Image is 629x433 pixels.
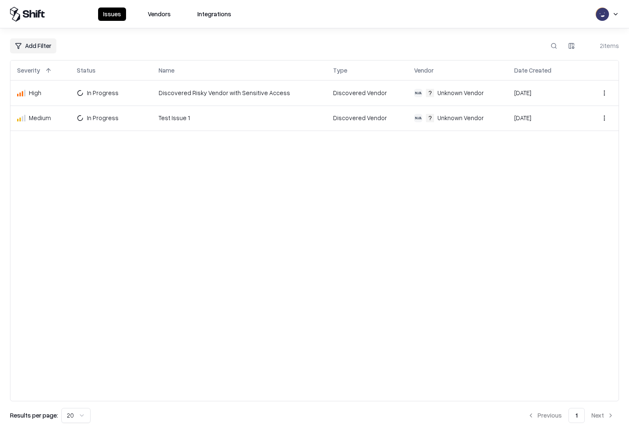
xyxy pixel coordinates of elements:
div: 2 items [586,41,619,50]
div: In Progress [87,88,119,97]
div: Severity [17,66,40,75]
nav: pagination [523,408,619,423]
button: In Progress [77,111,131,125]
div: In Progress [87,113,119,122]
td: [DATE] [508,106,584,131]
td: Discovered Risky Vendor with Sensitive Access [152,81,326,106]
td: Discovered Vendor [326,81,407,106]
td: Test Issue 1 [152,106,326,131]
div: N/A [414,89,422,97]
div: High [17,88,63,97]
div: Date Created [514,66,551,75]
div: Unknown Vendor [437,113,484,122]
td: Discovered Vendor [326,106,407,131]
button: Integrations [192,8,236,21]
button: 1 [568,408,585,423]
div: Status [77,66,96,75]
div: Unknown Vendor [437,88,484,97]
div: Vendor [414,66,434,75]
button: Vendors [143,8,176,21]
div: N/A [414,114,422,122]
button: Issues [98,8,126,21]
td: [DATE] [508,81,584,106]
div: Type [333,66,347,75]
button: Add Filter [10,38,56,53]
div: Medium [17,113,63,122]
div: Name [159,66,174,75]
p: Results per page: [10,411,58,420]
button: In Progress [77,86,131,100]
